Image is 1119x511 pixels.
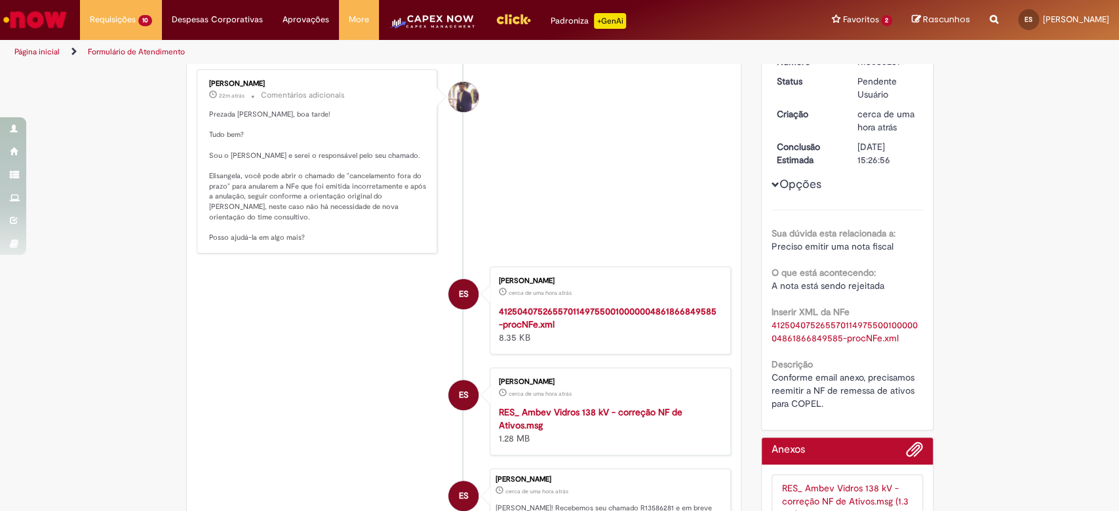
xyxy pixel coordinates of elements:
div: [PERSON_NAME] [209,80,427,88]
span: Requisições [90,13,136,26]
a: 41250407526557011497550010000004861866849585-procNFe.xml [499,305,717,330]
p: Prezada [PERSON_NAME], boa tarde! Tudo bem? Sou o [PERSON_NAME] e serei o responsável pelo seu ch... [209,109,427,243]
a: Formulário de Atendimento [88,47,185,57]
span: Favoritos [842,13,878,26]
time: 01/10/2025 14:26:53 [505,487,568,495]
dt: Criação [767,107,848,121]
span: [PERSON_NAME] [1043,14,1109,25]
dt: Status [767,75,848,88]
h2: Anexos [772,444,805,456]
span: More [349,13,369,26]
span: cerca de uma hora atrás [509,289,572,297]
span: Preciso emitir uma nota fiscal [772,240,893,252]
span: Aprovações [283,13,329,26]
div: [DATE] 15:26:56 [857,140,918,166]
time: 01/10/2025 14:23:39 [509,390,572,398]
time: 01/10/2025 14:26:43 [509,289,572,297]
span: ES [1025,15,1032,24]
a: Página inicial [14,47,60,57]
span: Despesas Corporativas [172,13,263,26]
div: Elisangela Damaceno Da Silva [448,380,479,410]
a: Rascunhos [912,14,970,26]
a: RES_ Ambev Vidros 138 kV - correção NF de Ativos.msg [499,406,682,431]
b: O que está acontecendo: [772,267,876,278]
span: cerca de uma hora atrás [509,390,572,398]
span: Conforme email anexo, precisamos reemitir a NF de remessa de ativos para COPEL. [772,371,917,409]
b: Sua dúvida esta relacionada a: [772,227,895,239]
img: ServiceNow [1,7,69,33]
small: Comentários adicionais [261,90,345,101]
button: Adicionar anexos [906,441,923,464]
div: [PERSON_NAME] [499,378,717,386]
div: Elisangela Damaceno Da Silva [448,481,479,511]
span: cerca de uma hora atrás [505,487,568,495]
div: Gabriel Rodrigues Barao [448,82,479,112]
time: 01/10/2025 15:03:17 [219,92,245,100]
b: Inserir XML da NFe [772,306,850,318]
div: [PERSON_NAME] [499,277,717,285]
p: +GenAi [594,13,626,29]
span: 2 [881,15,892,26]
b: Descrição [772,358,813,370]
img: CapexLogo5.png [389,13,476,39]
dt: Conclusão Estimada [767,140,848,166]
span: 22m atrás [219,92,245,100]
img: click_logo_yellow_360x200.png [496,9,531,29]
div: Padroniza [551,13,626,29]
div: [PERSON_NAME] [496,476,724,483]
span: ES [459,379,469,411]
span: A nota está sendo rejeitada [772,280,884,292]
div: 01/10/2025 14:26:53 [857,107,918,134]
div: Elisangela Damaceno Da Silva [448,279,479,309]
span: ES [459,278,469,310]
a: Download de 41250407526557011497550010000004861866849585-procNFe.xml [772,319,918,344]
div: Pendente Usuário [857,75,918,101]
div: 8.35 KB [499,305,717,344]
span: Rascunhos [923,13,970,26]
time: 01/10/2025 14:26:53 [857,108,914,133]
ul: Trilhas de página [10,40,736,64]
span: cerca de uma hora atrás [857,108,914,133]
span: 10 [138,15,152,26]
div: 1.28 MB [499,406,717,445]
